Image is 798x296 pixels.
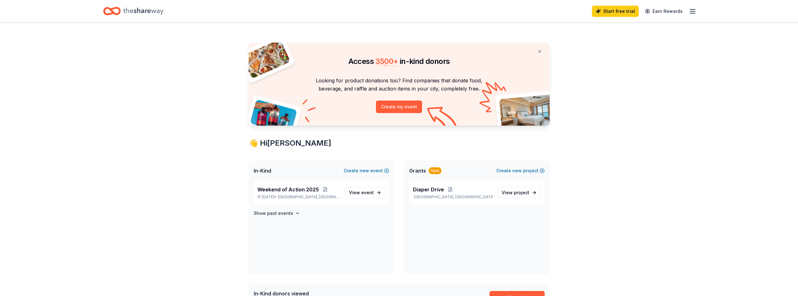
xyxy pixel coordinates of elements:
[345,187,385,198] a: View event
[360,167,369,174] span: new
[496,167,545,174] button: Createnewproject
[278,195,340,200] span: [GEOGRAPHIC_DATA], [GEOGRAPHIC_DATA]
[348,57,450,66] span: Access in-kind donors
[409,167,426,174] span: Grants
[344,167,389,174] button: Createnewevent
[254,210,300,217] button: Show past events
[413,195,493,200] p: [GEOGRAPHIC_DATA], [GEOGRAPHIC_DATA]
[256,76,542,93] p: Looking for product donations too? Find companies that donate food, beverage, and raffle and auct...
[103,4,163,18] a: Home
[254,167,271,174] span: In-Kind
[427,107,458,130] img: Curvy arrow
[512,167,522,174] span: new
[498,187,541,198] a: View project
[413,186,444,193] span: Diaper Drive
[349,189,374,196] span: View
[429,167,441,174] div: New
[514,190,529,195] span: project
[241,39,290,79] img: Pizza
[361,190,374,195] span: event
[257,195,340,200] p: [DATE] •
[254,210,293,217] h4: Show past events
[502,189,529,196] span: View
[375,57,398,66] span: 3500 +
[249,138,550,148] div: 👋 Hi [PERSON_NAME]
[376,101,422,113] button: Create my event
[257,186,319,193] span: Weekend of Action 2025
[641,6,686,17] a: Earn Rewards
[592,6,639,17] a: Start free trial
